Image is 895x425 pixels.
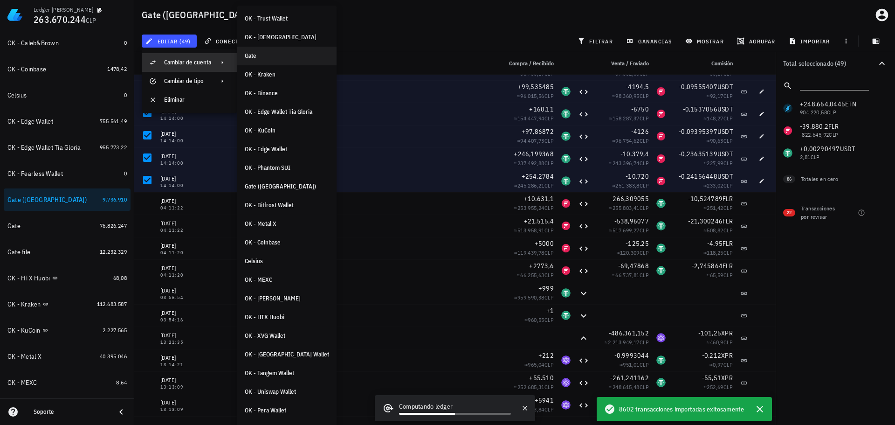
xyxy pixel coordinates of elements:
[609,160,649,167] span: ≈
[610,396,649,404] span: -27,9601283
[688,195,723,203] span: -10,524789
[688,217,723,225] span: -21,300246
[164,59,211,66] div: Cambiar de cuenta
[7,379,37,387] div: OK - MEXC
[656,355,666,365] div: USDT-icon
[733,35,781,48] button: agrupar
[702,351,722,360] span: -0,212
[164,96,230,104] div: Eliminar
[160,152,190,161] div: [DATE]
[707,160,723,167] span: 227,99
[609,329,649,337] span: -486.361,152
[561,266,571,275] div: FLR-icon
[615,137,640,144] span: 96.754,62
[7,65,46,73] div: OK - Coinbase
[713,361,723,368] span: 0,97
[613,115,640,122] span: 158.287,37
[579,37,613,45] span: filtrar
[620,150,649,158] span: -10.379,4
[717,83,733,91] span: USDT
[656,176,666,186] div: FLR-icon
[4,162,131,185] a: OK - Fearless Wallet 0
[561,87,571,96] div: USDT-icon
[245,351,329,358] div: OK - [GEOGRAPHIC_DATA] Wallet
[631,127,649,136] span: -4126
[206,37,246,45] span: conectar
[801,204,840,221] div: Transacciones por revisar
[721,329,733,337] span: XPR
[707,204,723,211] span: 251,42
[610,374,649,382] span: -261,241162
[707,92,733,99] span: ≈
[97,300,127,307] span: 112.683.587
[703,204,733,211] span: ≈
[113,274,127,281] span: 68,08
[4,267,131,289] a: OK - HTX Huobi 68,08
[245,202,329,209] div: OK - Bitfrost Wallet
[7,248,30,256] div: Gate file
[593,52,653,75] div: Venta / Enviado
[4,110,131,132] a: OK - Edge Wallet 755.561,49
[245,239,329,246] div: OK - Coinbase
[614,217,649,225] span: -538,96077
[723,195,733,203] span: FLR
[538,284,554,293] span: +999
[544,160,554,167] span: CLP
[679,172,717,181] span: -0,24156448
[245,146,329,153] div: OK - Edge Wallet
[538,351,554,360] span: +212
[682,35,730,48] button: mostrar
[160,228,190,233] div: 04:11:22
[640,137,649,144] span: CLP
[656,333,666,342] div: XPR-icon
[528,361,544,368] span: 965,04
[7,39,59,47] div: OK - Caleb&Brown
[7,222,21,230] div: Gate
[561,221,571,230] div: FLR-icon
[194,52,498,75] div: Nota
[656,221,666,230] div: USDT-icon
[514,227,554,234] span: ≈
[524,217,554,225] span: +21.515,4
[710,92,723,99] span: 92,17
[561,199,571,208] div: FLR-icon
[514,115,554,122] span: ≈
[529,374,554,382] span: +55.510
[707,227,723,234] span: 508,82
[679,150,717,158] span: -0,23635139
[612,137,649,144] span: ≈
[561,244,571,253] div: FLR-icon
[160,318,190,322] div: 03:54:16
[164,77,211,85] div: Cambiar de tipo
[669,52,737,75] div: Comisión
[514,160,554,167] span: ≈
[514,150,554,158] span: +246,199368
[4,188,131,211] a: Gate ([GEOGRAPHIC_DATA]) 9.736.910
[100,144,127,151] span: 955.773,22
[100,353,127,360] span: 40.395.046
[160,264,190,273] div: [DATE]
[640,361,649,368] span: CLP
[613,383,640,390] span: 248.615,48
[517,92,554,99] span: ≈
[517,227,544,234] span: 513.958,91
[4,84,131,106] a: Celsius 0
[124,39,127,46] span: 0
[524,316,554,323] span: ≈
[608,339,640,346] span: 2.213.949,17
[707,137,733,144] span: ≈
[723,204,733,211] span: CLP
[698,329,722,337] span: -101,25
[34,6,93,14] div: Ledger [PERSON_NAME]
[683,105,718,113] span: -0,1537056
[702,374,722,382] span: -55,51
[609,115,649,122] span: ≈
[514,294,554,301] span: ≈
[245,15,329,22] div: OK - Trust Wallet
[546,307,554,315] span: +1
[614,351,649,360] span: -0,9993044
[160,139,190,143] div: 14:14:00
[160,206,190,210] div: 04:11:22
[245,332,329,340] div: OK - XVG Wallet
[103,196,127,203] span: 9.736.910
